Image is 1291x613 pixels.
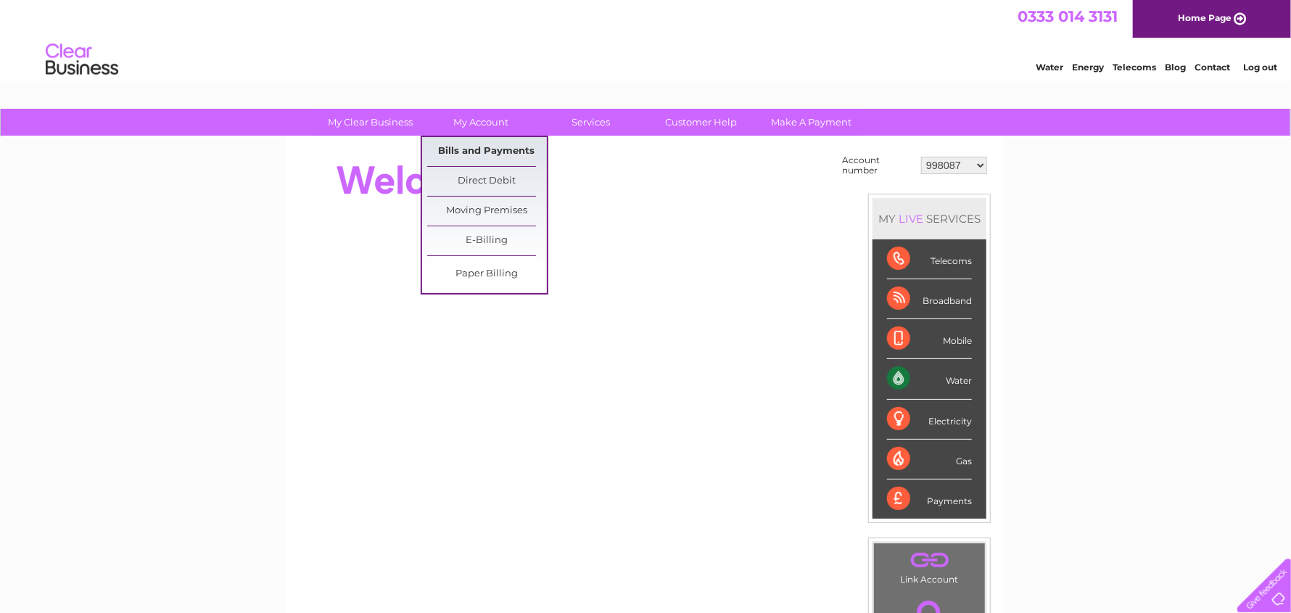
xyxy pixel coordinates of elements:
div: Telecoms [887,239,972,279]
div: Mobile [887,319,972,359]
a: Bills and Payments [427,137,547,166]
div: Water [887,359,972,399]
a: Moving Premises [427,197,547,226]
div: Clear Business is a trading name of Verastar Limited (registered in [GEOGRAPHIC_DATA] No. 3667643... [304,8,989,70]
div: Payments [887,480,972,519]
a: 0333 014 3131 [1018,7,1118,25]
td: Link Account [873,543,986,588]
a: Telecoms [1113,62,1156,73]
div: Gas [887,440,972,480]
div: MY SERVICES [873,198,986,239]
a: Direct Debit [427,167,547,196]
a: . [878,547,981,572]
a: Services [532,109,651,136]
a: Make A Payment [752,109,872,136]
a: Energy [1072,62,1104,73]
div: LIVE [896,212,926,226]
div: Broadband [887,279,972,319]
td: Account number [838,152,917,179]
img: logo.png [45,38,119,82]
a: Blog [1165,62,1186,73]
a: My Account [421,109,541,136]
a: Water [1036,62,1063,73]
a: E-Billing [427,226,547,255]
a: Log out [1243,62,1277,73]
a: My Clear Business [311,109,431,136]
a: Paper Billing [427,260,547,289]
a: Contact [1195,62,1230,73]
a: Customer Help [642,109,762,136]
div: Electricity [887,400,972,440]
